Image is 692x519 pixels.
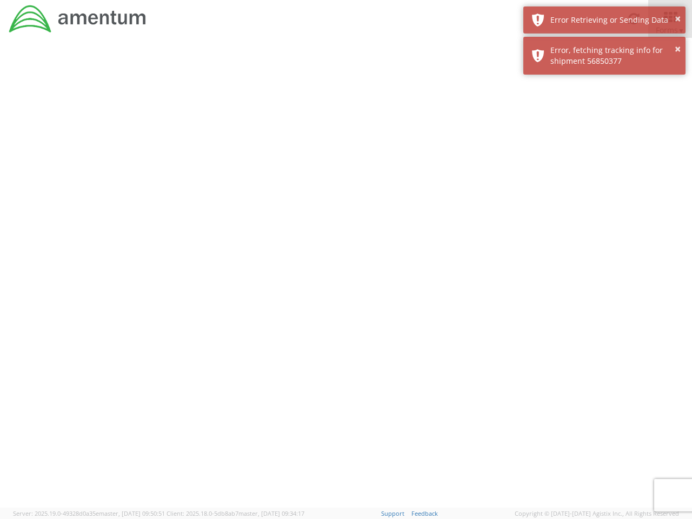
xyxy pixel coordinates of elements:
a: Feedback [411,509,438,517]
img: dyn-intl-logo-049831509241104b2a82.png [8,4,148,34]
a: Support [381,509,404,517]
span: master, [DATE] 09:34:17 [238,509,304,517]
span: Server: 2025.19.0-49328d0a35e [13,509,165,517]
div: Error Retrieving or Sending Data [550,15,677,25]
span: Copyright © [DATE]-[DATE] Agistix Inc., All Rights Reserved [515,509,679,518]
span: Client: 2025.18.0-5db8ab7 [167,509,304,517]
button: × [675,42,681,57]
span: master, [DATE] 09:50:51 [99,509,165,517]
div: Error, fetching tracking info for shipment 56850377 [550,45,677,66]
button: × [675,11,681,27]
